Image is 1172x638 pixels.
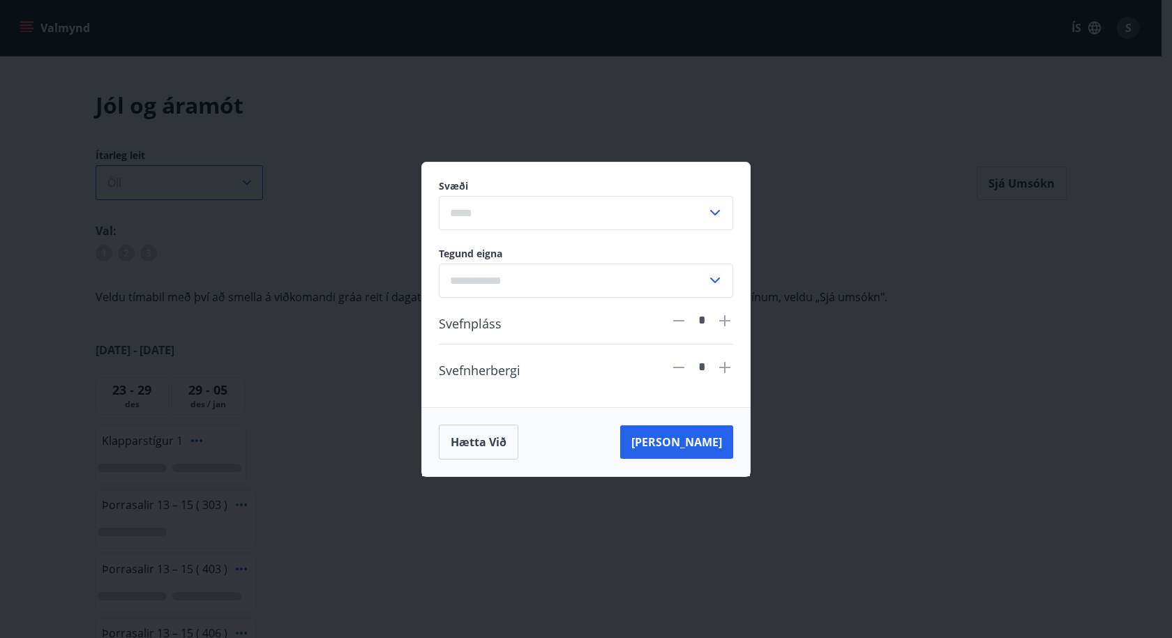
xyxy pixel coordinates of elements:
[620,425,733,459] button: [PERSON_NAME]
[439,314,502,327] span: Svefnpláss
[439,247,733,261] label: Tegund eigna
[439,361,520,374] span: Svefnherbergi
[439,179,733,193] label: Svæði
[439,425,518,459] button: Hætta við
